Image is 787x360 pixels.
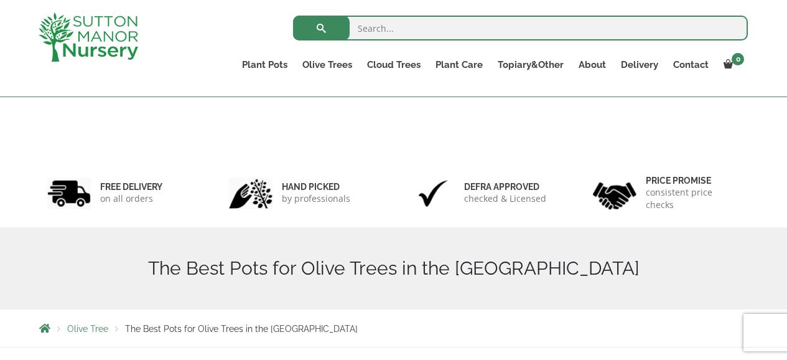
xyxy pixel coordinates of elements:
a: Olive Tree [67,324,108,334]
a: Delivery [613,56,666,73]
span: 0 [732,53,744,65]
a: About [571,56,613,73]
a: 0 [716,56,748,73]
h6: Price promise [646,175,740,186]
img: logo [39,12,138,62]
a: Plant Pots [235,56,295,73]
p: by professionals [282,192,350,205]
h6: FREE DELIVERY [100,181,162,192]
span: The Best Pots for Olive Trees in the [GEOGRAPHIC_DATA] [125,324,358,334]
img: 2.jpg [229,178,272,209]
p: checked & Licensed [464,192,546,205]
p: consistent price checks [646,186,740,211]
h6: Defra approved [464,181,546,192]
img: 1.jpg [47,178,91,209]
nav: Breadcrumbs [39,323,748,333]
a: Olive Trees [295,56,360,73]
a: Plant Care [428,56,490,73]
h6: hand picked [282,181,350,192]
p: on all orders [100,192,162,205]
a: Cloud Trees [360,56,428,73]
img: 3.jpg [411,178,455,209]
a: Topiary&Other [490,56,571,73]
input: Search... [293,16,748,40]
img: 4.jpg [593,174,636,212]
h1: The Best Pots for Olive Trees in the [GEOGRAPHIC_DATA] [39,257,748,280]
a: Contact [666,56,716,73]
